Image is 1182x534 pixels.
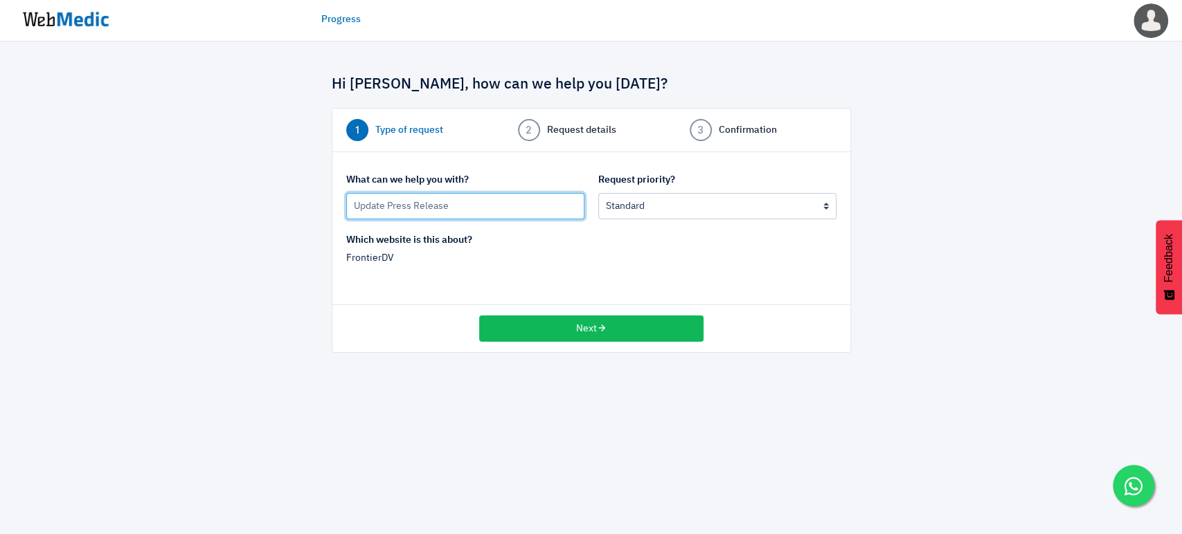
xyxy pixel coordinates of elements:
a: 3 Confirmation [690,119,836,141]
span: Confirmation [719,123,777,138]
p: FrontierDV [346,251,584,266]
strong: Request priority? [598,175,675,185]
button: Feedback - Show survey [1156,220,1182,314]
a: 2 Request details [518,119,665,141]
strong: What can we help you with? [346,175,469,185]
a: Progress [321,12,361,27]
span: Type of request [375,123,443,138]
button: Next [479,315,704,342]
span: Request details [547,123,616,138]
strong: Which website is this about? [346,235,472,245]
span: Feedback [1163,234,1175,282]
span: 3 [690,119,712,141]
span: 2 [518,119,540,141]
h4: Hi [PERSON_NAME], how can we help you [DATE]? [332,76,851,94]
span: 1 [346,119,368,141]
a: 1 Type of request [346,119,493,141]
